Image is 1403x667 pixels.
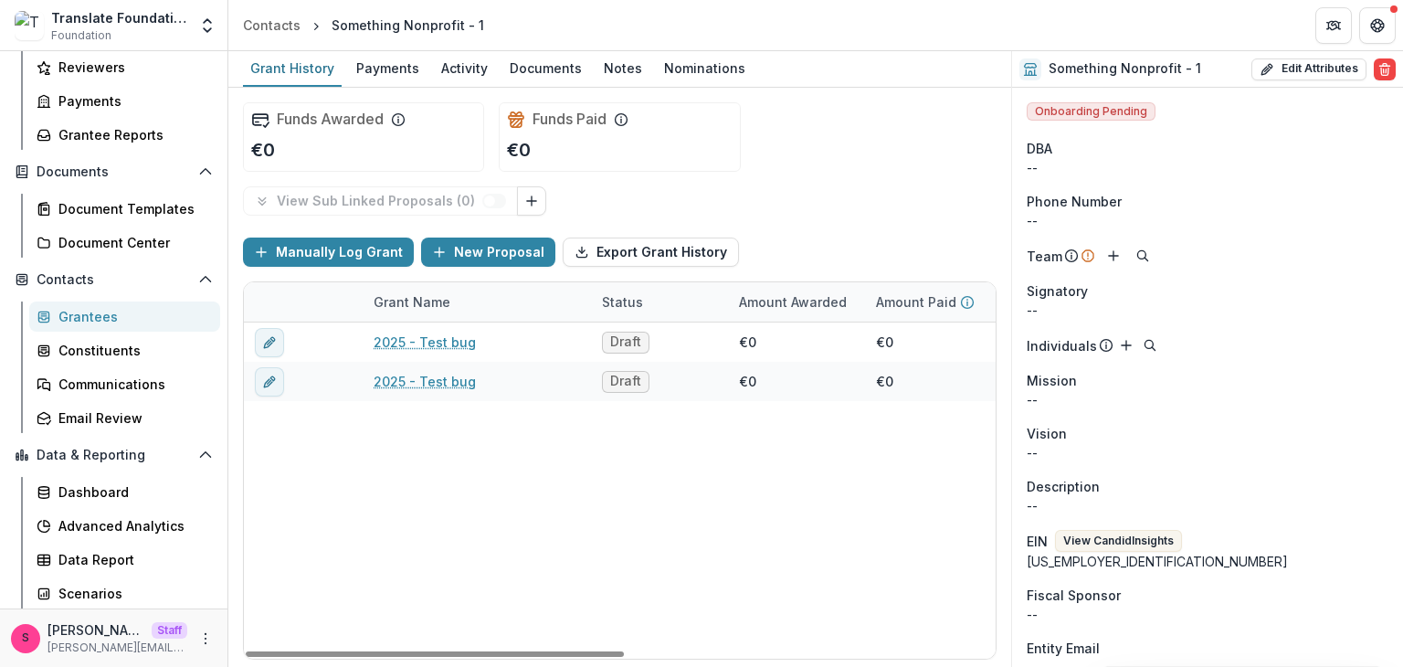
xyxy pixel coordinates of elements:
[251,136,275,164] p: €0
[1027,390,1388,409] p: --
[277,194,482,209] p: View Sub Linked Proposals ( 0 )
[1027,532,1048,551] p: EIN
[29,403,220,433] a: Email Review
[7,440,220,470] button: Open Data & Reporting
[728,282,865,322] div: Amount Awarded
[58,408,206,428] div: Email Review
[7,157,220,186] button: Open Documents
[236,12,491,38] nav: breadcrumb
[1027,336,1097,355] p: Individuals
[591,292,654,312] div: Status
[51,8,187,27] div: Translate Foundation Checks
[29,335,220,365] a: Constituents
[363,282,591,322] div: Grant Name
[29,86,220,116] a: Payments
[363,292,461,312] div: Grant Name
[58,375,206,394] div: Communications
[728,292,858,312] div: Amount Awarded
[502,51,589,87] a: Documents
[255,367,284,397] button: edit
[29,194,220,224] a: Document Templates
[195,7,220,44] button: Open entity switcher
[865,282,1002,322] div: Amount Paid
[47,640,187,656] p: [PERSON_NAME][EMAIL_ADDRESS][DOMAIN_NAME]
[533,111,607,128] h2: Funds Paid
[29,477,220,507] a: Dashboard
[1027,102,1155,121] span: Onboarding Pending
[507,136,531,164] p: €0
[51,27,111,44] span: Foundation
[277,111,384,128] h2: Funds Awarded
[1027,211,1388,230] div: --
[58,307,206,326] div: Grantees
[591,282,728,322] div: Status
[876,333,893,352] div: €0
[1027,192,1122,211] span: Phone Number
[152,622,187,639] p: Staff
[58,199,206,218] div: Document Templates
[195,628,216,650] button: More
[1027,477,1100,496] span: Description
[1027,281,1088,301] span: Signatory
[1115,334,1137,356] button: Add
[29,228,220,258] a: Document Center
[876,292,956,312] p: Amount Paid
[434,55,495,81] div: Activity
[243,55,342,81] div: Grant History
[610,334,641,350] span: Draft
[563,238,739,267] button: Export Grant History
[1027,496,1388,515] p: --
[421,238,555,267] button: New Proposal
[374,333,476,352] a: 2025 - Test bug
[1027,371,1077,390] span: Mission
[434,51,495,87] a: Activity
[243,51,342,87] a: Grant History
[29,545,220,575] a: Data Report
[1359,7,1396,44] button: Get Help
[29,302,220,332] a: Grantees
[29,369,220,399] a: Communications
[739,372,756,391] div: €0
[1027,158,1388,177] div: --
[610,374,641,389] span: Draft
[1027,639,1100,658] span: Entity Email
[58,91,206,111] div: Payments
[374,372,476,391] a: 2025 - Test bug
[47,620,144,640] p: [PERSON_NAME][EMAIL_ADDRESS][DOMAIN_NAME]
[7,265,220,294] button: Open Contacts
[58,233,206,252] div: Document Center
[58,58,206,77] div: Reviewers
[37,448,191,463] span: Data & Reporting
[243,186,518,216] button: View Sub Linked Proposals (0)
[37,272,191,288] span: Contacts
[58,341,206,360] div: Constituents
[1139,334,1161,356] button: Search
[255,328,284,357] button: edit
[1315,7,1352,44] button: Partners
[596,51,649,87] a: Notes
[657,55,753,81] div: Nominations
[58,125,206,144] div: Grantee Reports
[332,16,484,35] div: Something Nonprofit - 1
[1027,443,1388,462] p: --
[517,186,546,216] button: Link Grants
[29,511,220,541] a: Advanced Analytics
[236,12,308,38] a: Contacts
[37,164,191,180] span: Documents
[349,51,427,87] a: Payments
[58,550,206,569] div: Data Report
[243,16,301,35] div: Contacts
[596,55,649,81] div: Notes
[15,11,44,40] img: Translate Foundation Checks
[502,55,589,81] div: Documents
[1102,245,1124,267] button: Add
[657,51,753,87] a: Nominations
[58,584,206,603] div: Scenarios
[1027,247,1062,266] p: Team
[876,372,893,391] div: €0
[1027,605,1388,624] div: --
[58,482,206,502] div: Dashboard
